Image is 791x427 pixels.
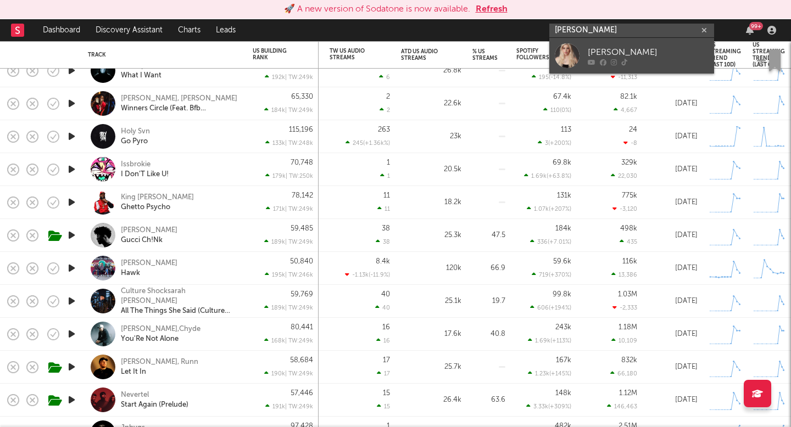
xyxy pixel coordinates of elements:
[121,170,169,179] div: I Don'T Like U!
[383,357,390,364] div: 17
[401,394,461,407] div: 26.4k
[619,324,637,331] div: 1.18M
[749,22,763,30] div: 99 +
[530,238,571,245] div: 336 ( +7.01 % )
[648,394,698,407] div: [DATE]
[648,163,698,176] div: [DATE]
[379,74,390,81] div: 6
[611,74,637,81] div: -11,313
[377,370,390,377] div: 17
[619,390,637,397] div: 1.12M
[382,225,390,232] div: 38
[620,225,637,232] div: 498k
[401,361,461,374] div: 25.7k
[292,192,313,199] div: 78,142
[386,93,390,100] div: 2
[121,71,161,81] a: What I Want
[88,19,170,41] a: Discovery Assistant
[472,394,505,407] div: 63.6
[121,357,198,367] a: [PERSON_NAME], Runn
[709,42,741,68] div: US Streaming Trend (last 10d)
[472,295,505,308] div: 19.7
[121,334,179,344] div: You'Re Not Alone
[555,324,571,331] div: 243k
[377,205,390,212] div: 11
[648,328,698,341] div: [DATE]
[253,74,313,81] div: 192k | TW: 249k
[253,403,313,410] div: 191k | TW: 249k
[611,337,637,344] div: 10,109
[121,268,140,278] div: Hawk
[291,390,313,397] div: 57,446
[607,403,637,410] div: 146,463
[290,357,313,364] div: 58,684
[291,93,313,100] div: 65,330
[549,24,714,37] input: Search for artists
[648,262,698,275] div: [DATE]
[620,238,637,245] div: 435
[253,106,313,114] div: 184k | TW: 249k
[648,295,698,308] div: [DATE]
[561,126,571,133] div: 113
[121,193,194,203] a: King [PERSON_NAME]
[746,26,754,35] button: 99+
[648,196,698,209] div: [DATE]
[387,159,390,166] div: 1
[380,106,390,114] div: 2
[622,258,637,265] div: 116k
[472,328,505,341] div: 40.8
[121,367,146,377] a: Let It In
[253,139,313,147] div: 133k | TW: 248k
[516,48,555,61] div: Spotify Followers
[253,271,313,278] div: 195k | TW: 246k
[620,93,637,100] div: 82.1k
[555,390,571,397] div: 148k
[611,172,637,179] div: 22,030
[476,3,508,16] button: Refresh
[612,205,637,212] div: -3,120
[380,172,390,179] div: 1
[588,46,709,59] div: [PERSON_NAME]
[401,196,461,209] div: 18.2k
[121,160,151,170] a: Issbrokie
[381,291,390,298] div: 40
[253,370,313,377] div: 190k | TW: 249k
[121,226,177,235] a: [PERSON_NAME]
[121,127,150,137] a: Holy Svn
[556,357,571,364] div: 167k
[121,306,239,316] div: All The Things She Said (Culture Shock Version)
[401,64,461,77] div: 26.8k
[346,139,390,147] div: 245 ( +1.36k % )
[253,337,313,344] div: 168k | TW: 249k
[121,259,177,268] a: [PERSON_NAME]
[621,159,637,166] div: 329k
[35,19,88,41] a: Dashboard
[121,104,239,114] div: Winners Circle (Feat. Bfb [PERSON_NAME], Babyfxce E)
[401,229,461,242] div: 25.3k
[401,328,461,341] div: 17.6k
[472,229,505,242] div: 47.5
[618,291,637,298] div: 1.03M
[290,258,313,265] div: 50,840
[622,192,637,199] div: 775k
[401,97,461,110] div: 22.6k
[121,137,148,147] a: Go Pyro
[121,324,200,334] a: [PERSON_NAME],Chyde
[623,139,637,147] div: -8
[121,400,188,410] a: Start Again (Prelude)
[532,271,571,278] div: 719 ( +370 % )
[377,403,390,410] div: 15
[121,235,163,245] a: Gucci Ch!Nk
[121,203,170,212] a: Ghetto Psycho
[526,403,571,410] div: 3.33k ( +309 % )
[543,106,571,114] div: 110 ( 0 % )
